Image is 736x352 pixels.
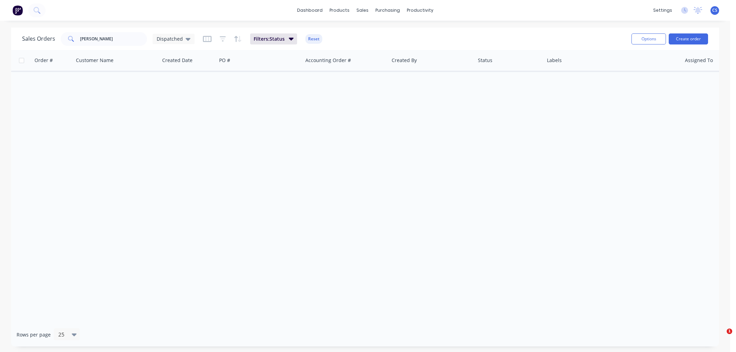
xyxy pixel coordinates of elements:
[650,5,676,16] div: settings
[547,57,562,64] div: Labels
[372,5,403,16] div: purchasing
[12,5,23,16] img: Factory
[294,5,326,16] a: dashboard
[219,57,230,64] div: PO #
[353,5,372,16] div: sales
[76,57,114,64] div: Customer Name
[712,7,717,13] span: CS
[305,34,322,44] button: Reset
[392,57,417,64] div: Created By
[250,33,297,44] button: Filters:Status
[403,5,437,16] div: productivity
[22,36,55,42] h1: Sales Orders
[80,32,147,46] input: Search...
[326,5,353,16] div: products
[685,57,713,64] div: Assigned To
[162,57,193,64] div: Created Date
[254,36,285,42] span: Filters: Status
[727,329,732,334] span: 1
[17,331,51,338] span: Rows per page
[35,57,53,64] div: Order #
[669,33,708,44] button: Create order
[631,33,666,44] button: Options
[713,329,729,345] iframe: Intercom live chat
[157,35,183,42] span: Dispatched
[305,57,351,64] div: Accounting Order #
[478,57,492,64] div: Status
